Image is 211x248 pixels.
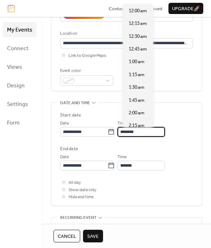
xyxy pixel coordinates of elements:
span: 1:00 am [129,58,145,65]
span: Save [87,233,99,240]
span: Date [60,120,69,127]
span: Date [60,154,69,161]
span: Form [7,118,20,128]
span: Views [7,62,22,73]
span: All day [69,179,81,186]
a: Views [3,59,37,74]
span: Show date only [69,187,96,194]
a: Form [3,115,37,130]
span: Time [117,120,127,127]
div: End date [60,145,78,152]
span: 12:15 am [129,20,147,27]
span: 12:30 am [129,33,147,40]
span: 2:15 am [129,122,145,129]
span: Recurring event [60,214,96,221]
span: 12:00 am [129,7,147,14]
span: 12:45 am [129,46,147,53]
span: Hide end time [69,194,94,201]
span: Time [117,154,127,161]
button: Cancel [53,230,80,242]
span: 1:45 am [129,97,145,104]
span: Cancel [58,233,76,240]
a: Connect [3,41,37,56]
div: Location [60,30,192,37]
img: logo [8,5,15,12]
div: AI Assistant [76,11,100,18]
button: Save [83,230,103,242]
button: Upgrade🚀 [168,3,203,14]
span: Settings [7,99,28,110]
a: Design [3,78,37,93]
span: Link to Google Maps [69,52,106,59]
span: Design [7,80,25,91]
a: Contact Us [109,5,132,12]
a: Settings [3,96,37,112]
span: My Events [7,25,32,35]
a: My Events [3,22,37,37]
span: 1:15 am [129,71,145,78]
span: 2:00 am [129,109,145,116]
button: AI Assistant [63,10,105,19]
span: 1:30 am [129,84,145,91]
span: Date and time [60,100,90,107]
div: Event color [60,67,112,74]
span: Upgrade 🚀 [172,5,200,12]
span: Connect [7,43,28,54]
div: Start date [60,112,81,119]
